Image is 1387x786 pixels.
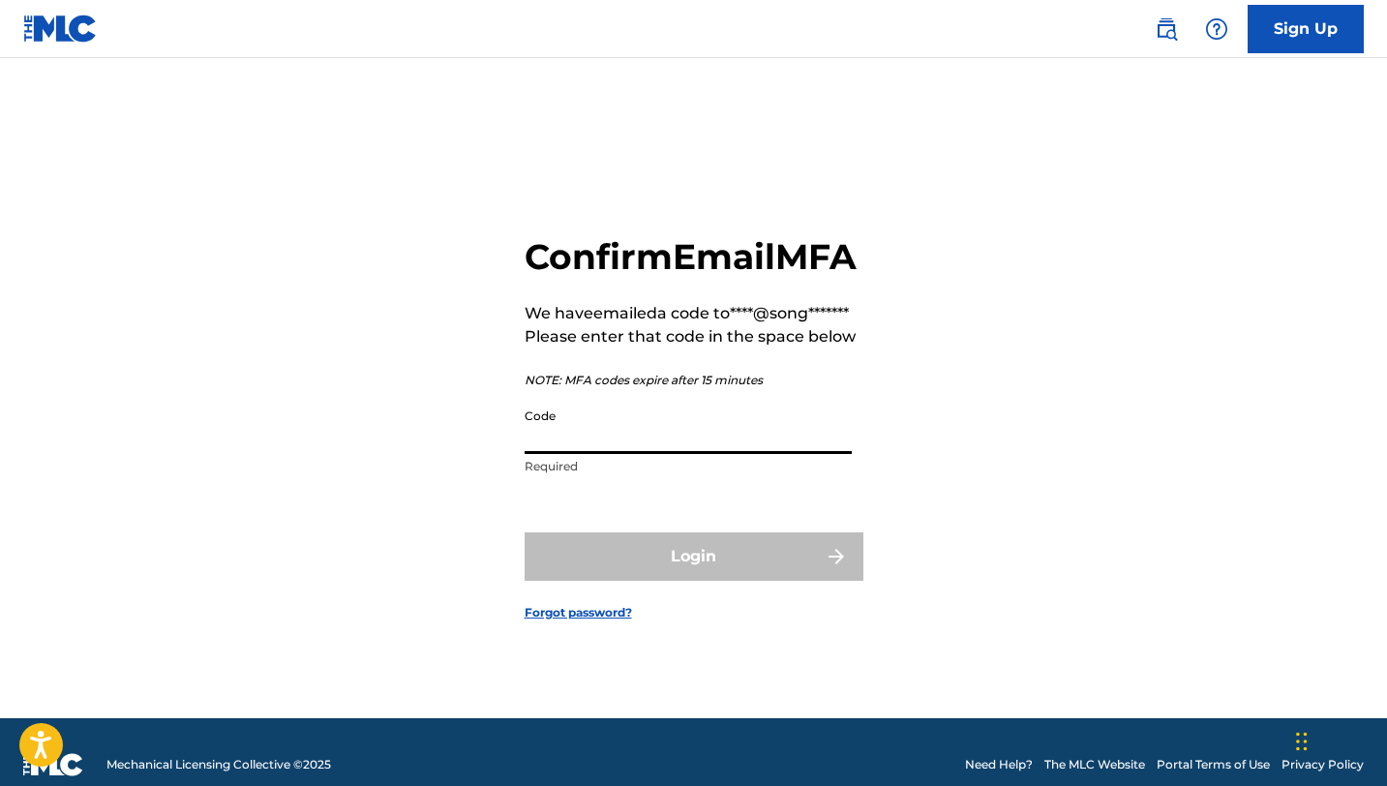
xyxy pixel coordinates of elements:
img: MLC Logo [23,15,98,43]
a: Privacy Policy [1281,756,1364,773]
h2: Confirm Email MFA [525,235,857,279]
a: Public Search [1147,10,1186,48]
img: search [1155,17,1178,41]
a: Forgot password? [525,604,632,621]
div: Drag [1296,712,1308,771]
img: help [1205,17,1228,41]
p: Required [525,458,852,475]
a: Portal Terms of Use [1157,756,1270,773]
p: NOTE: MFA codes expire after 15 minutes [525,372,857,389]
iframe: Chat Widget [1290,693,1387,786]
a: Need Help? [965,756,1033,773]
a: Sign Up [1248,5,1364,53]
a: The MLC Website [1044,756,1145,773]
span: Mechanical Licensing Collective © 2025 [106,756,331,773]
div: Help [1197,10,1236,48]
img: logo [23,753,83,776]
p: Please enter that code in the space below [525,325,857,348]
